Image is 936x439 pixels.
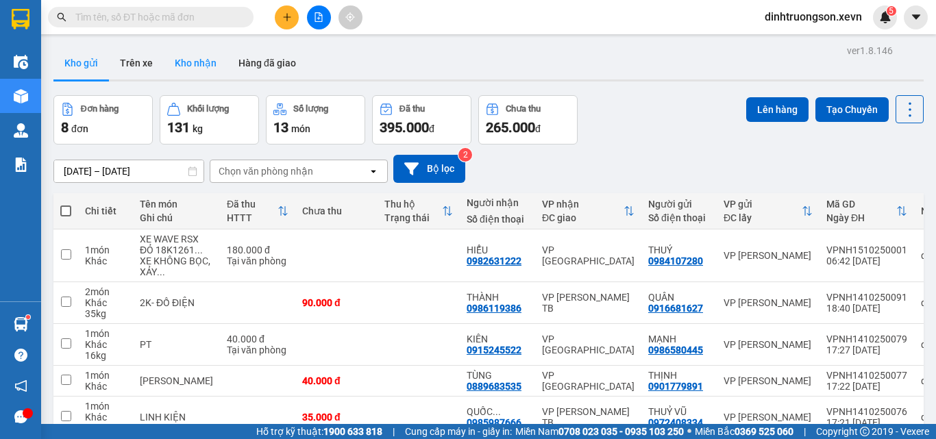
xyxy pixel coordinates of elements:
th: Toggle SortBy [220,193,295,229]
th: Toggle SortBy [820,193,914,229]
div: ĐC lấy [724,212,802,223]
strong: 0708 023 035 - 0935 103 250 [558,426,684,437]
div: ĐC giao [542,212,624,223]
span: món [291,123,310,134]
div: 2 món [85,286,126,297]
div: Thu hộ [384,199,442,210]
span: dinhtruongson.xevn [754,8,873,25]
span: Miền Bắc [695,424,793,439]
div: 17:27 [DATE] [826,344,907,355]
div: Khối lượng [187,104,229,114]
div: 40.000 đ [227,334,288,344]
span: đ [429,123,434,134]
div: MẠNH [648,334,710,344]
div: Số lượng [293,104,328,114]
div: XE WAVE RSX ĐỎ 18K126147 + CÓ CHÌA [140,234,213,255]
div: 40.000 đ [302,375,371,386]
div: VP nhận [542,199,624,210]
div: 0916681627 [648,303,703,314]
span: search [57,12,66,22]
div: MIKA [140,375,213,386]
div: Chưa thu [302,205,371,216]
div: 1 món [85,370,126,381]
svg: open [368,166,379,177]
button: caret-down [904,5,928,29]
div: QUỐC CƯỜNG [467,406,528,417]
span: 8 [61,119,69,136]
div: Khác [85,381,126,392]
th: Toggle SortBy [717,193,820,229]
strong: 1900 633 818 [323,426,382,437]
div: Số điện thoại [648,212,710,223]
div: Chi tiết [85,205,126,216]
div: Tại văn phòng [227,344,288,355]
div: 06:42 [DATE] [826,255,907,266]
button: Hàng đã giao [227,47,307,79]
div: 2K- ĐỒ ĐIỆN [140,297,213,308]
div: 0889683535 [467,381,521,392]
th: Toggle SortBy [535,193,641,229]
div: THUỶ VŨ [648,406,710,417]
img: warehouse-icon [14,123,28,138]
div: VP [GEOGRAPHIC_DATA] [542,244,635,266]
span: 13 [273,119,288,136]
sup: 2 [458,148,472,162]
div: 90.000 đ [302,297,371,308]
sup: 5 [887,6,896,16]
button: aim [338,5,362,29]
div: 35 kg [85,308,126,319]
div: HIỂU [467,244,528,255]
div: Mã GD [826,199,896,210]
div: THUÝ [648,244,710,255]
div: KIÊN [467,334,528,344]
div: Khác [85,297,126,308]
img: logo-vxr [12,9,29,29]
span: file-add [314,12,323,22]
th: Toggle SortBy [378,193,460,229]
div: 1 món [85,401,126,412]
div: QUÂN [648,292,710,303]
button: plus [275,5,299,29]
img: warehouse-icon [14,55,28,69]
div: VP [GEOGRAPHIC_DATA] [542,370,635,392]
div: LINH KIỆN [140,412,213,423]
div: 0984107280 [648,255,703,266]
div: Ngày ĐH [826,212,896,223]
button: Số lượng13món [266,95,365,145]
span: Hỗ trợ kỹ thuật: [256,424,382,439]
div: Số điện thoại [467,214,528,225]
div: VP [PERSON_NAME] [724,250,813,261]
span: aim [345,12,355,22]
img: warehouse-icon [14,317,28,331]
strong: 0369 525 060 [735,426,793,437]
div: Ghi chú [140,212,213,223]
span: đơn [71,123,88,134]
div: 0982631222 [467,255,521,266]
div: 1 món [85,328,126,339]
span: caret-down [910,11,922,23]
span: 265.000 [486,119,535,136]
div: THỊNH [648,370,710,381]
div: VP [PERSON_NAME] [724,375,813,386]
div: Khác [85,255,126,266]
div: 8 kg [85,423,126,434]
div: VP [PERSON_NAME] [724,412,813,423]
span: ... [157,266,165,277]
div: VP [PERSON_NAME] [724,297,813,308]
div: VP [GEOGRAPHIC_DATA] [542,334,635,355]
img: icon-new-feature [879,11,891,23]
button: Trên xe [109,47,164,79]
div: VP [PERSON_NAME] [724,339,813,350]
span: Miền Nam [515,424,684,439]
div: THÀNH [467,292,528,303]
img: warehouse-icon [14,89,28,103]
div: Người nhận [467,197,528,208]
div: 0901779891 [648,381,703,392]
div: Đơn hàng [81,104,119,114]
div: Đã thu [399,104,425,114]
span: plus [282,12,292,22]
span: 395.000 [380,119,429,136]
span: ... [493,406,501,417]
div: Tại văn phòng [227,255,288,266]
button: Kho gửi [53,47,109,79]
